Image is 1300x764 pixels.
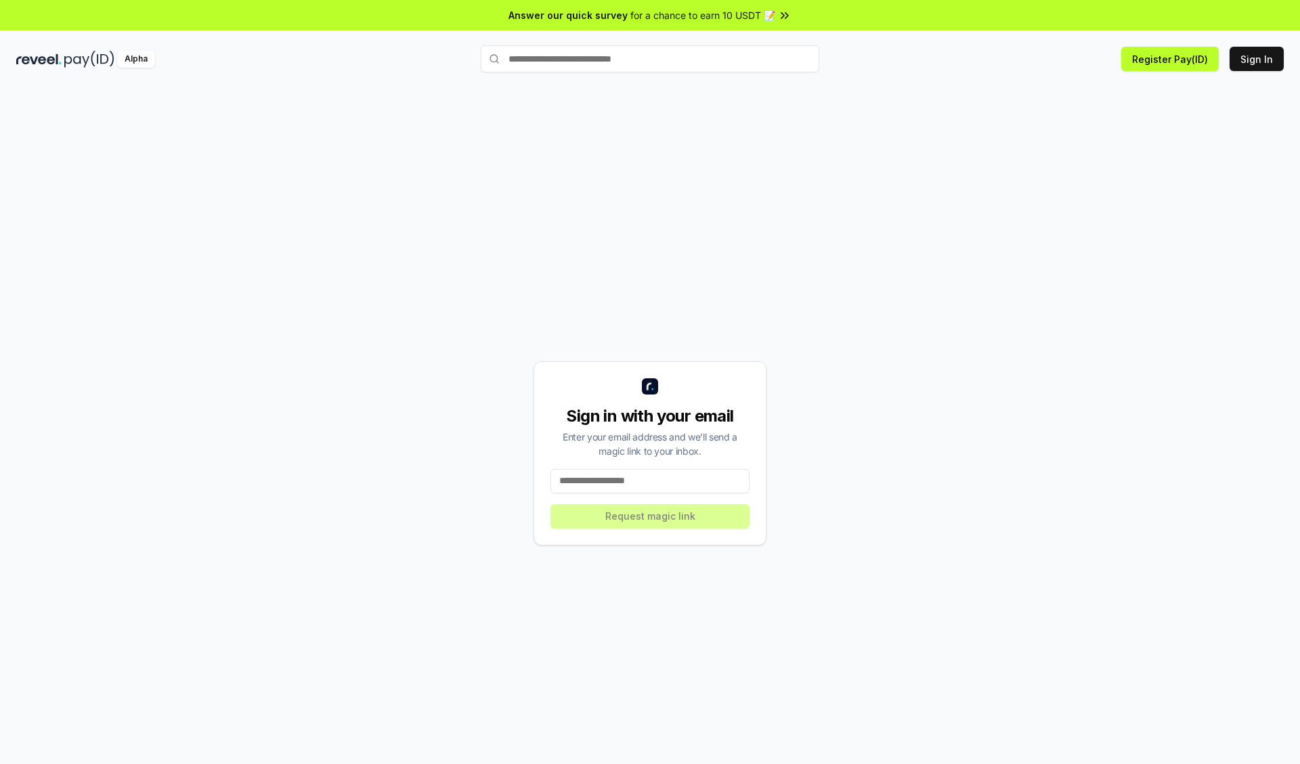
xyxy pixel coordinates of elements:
img: reveel_dark [16,51,62,68]
span: Answer our quick survey [508,8,628,22]
span: for a chance to earn 10 USDT 📝 [630,8,775,22]
div: Alpha [117,51,155,68]
div: Enter your email address and we’ll send a magic link to your inbox. [550,430,750,458]
button: Sign In [1230,47,1284,71]
img: pay_id [64,51,114,68]
button: Register Pay(ID) [1121,47,1219,71]
img: logo_small [642,378,658,395]
div: Sign in with your email [550,405,750,427]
